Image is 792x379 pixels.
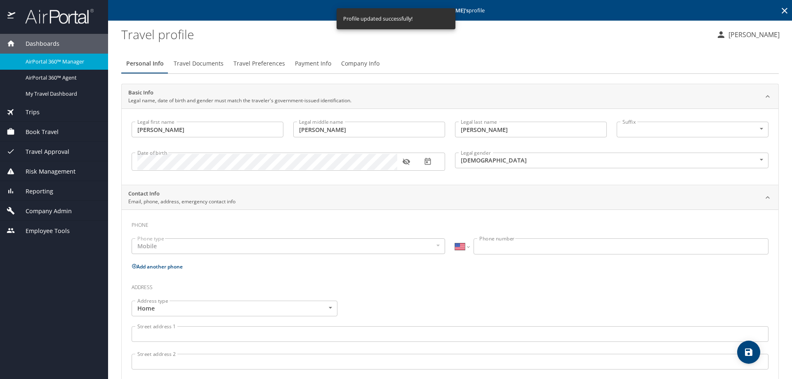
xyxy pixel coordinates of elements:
button: Add another phone [132,263,183,270]
div: Mobile [132,238,445,254]
div: Home [132,301,337,316]
div: ​ [617,122,768,137]
span: Payment Info [295,59,331,69]
p: [PERSON_NAME] [726,30,780,40]
div: [DEMOGRAPHIC_DATA] [455,153,768,168]
h3: Phone [132,216,768,230]
span: Reporting [15,187,53,196]
span: Trips [15,108,40,117]
span: Travel Preferences [233,59,285,69]
img: icon-airportal.png [7,8,16,24]
p: Legal name, date of birth and gender must match the traveler's government-issued identification. [128,97,351,104]
h2: Basic Info [128,89,351,97]
p: Editing profile [111,8,790,13]
span: Travel Approval [15,147,69,156]
span: Company Info [341,59,379,69]
div: Contact InfoEmail, phone, address, emergency contact info [122,185,778,210]
span: Dashboards [15,39,59,48]
span: Personal Info [126,59,164,69]
span: Travel Documents [174,59,224,69]
span: Book Travel [15,127,59,137]
h1: Travel profile [121,21,709,47]
span: Risk Management [15,167,75,176]
span: Company Admin [15,207,72,216]
div: Basic InfoLegal name, date of birth and gender must match the traveler's government-issued identi... [122,84,778,109]
div: Basic InfoLegal name, date of birth and gender must match the traveler's government-issued identi... [122,108,778,185]
span: AirPortal 360™ Agent [26,74,98,82]
button: save [737,341,760,364]
h2: Contact Info [128,190,236,198]
button: [PERSON_NAME] [713,27,783,42]
p: Email, phone, address, emergency contact info [128,198,236,205]
span: My Travel Dashboard [26,90,98,98]
h3: Address [132,278,768,292]
span: Employee Tools [15,226,70,235]
span: AirPortal 360™ Manager [26,58,98,66]
img: airportal-logo.png [16,8,94,24]
div: Profile [121,54,779,73]
div: Profile updated successfully! [343,11,412,27]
